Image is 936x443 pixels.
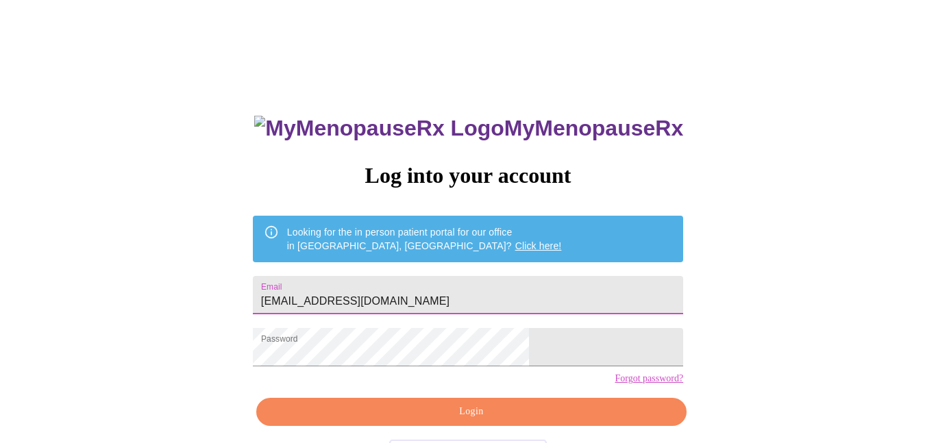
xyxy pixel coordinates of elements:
[515,240,562,251] a: Click here!
[253,163,683,188] h3: Log into your account
[287,220,562,258] div: Looking for the in person patient portal for our office in [GEOGRAPHIC_DATA], [GEOGRAPHIC_DATA]?
[254,116,683,141] h3: MyMenopauseRx
[615,373,683,384] a: Forgot password?
[272,403,671,420] span: Login
[256,398,687,426] button: Login
[254,116,504,141] img: MyMenopauseRx Logo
